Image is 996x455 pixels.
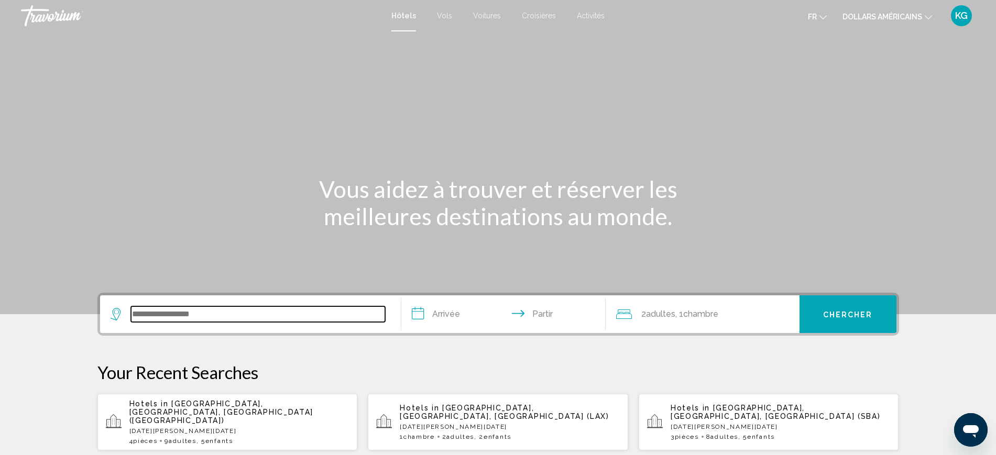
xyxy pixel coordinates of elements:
[401,295,606,333] button: Dates d'arrivée et de départ
[671,433,699,440] span: 3
[368,393,628,451] button: Hotels in [GEOGRAPHIC_DATA], [GEOGRAPHIC_DATA], [GEOGRAPHIC_DATA] (LAX)[DATE][PERSON_NAME][DATE]1...
[100,295,896,333] div: Widget de recherche
[671,404,881,420] span: [GEOGRAPHIC_DATA], [GEOGRAPHIC_DATA], [GEOGRAPHIC_DATA] (SBA)
[710,433,738,440] span: Adultes
[400,433,434,440] span: 1
[606,295,800,333] button: Voyageurs : 2 adultes, 0 enfants
[577,12,605,20] a: Activités
[484,433,511,440] span: Enfants
[196,437,233,445] span: , 5
[842,13,922,21] font: dollars américains
[671,423,891,430] p: [DATE][PERSON_NAME][DATE]
[823,310,873,319] font: Chercher
[97,362,899,383] p: Your Recent Searches
[129,437,158,445] span: 4
[400,404,609,420] span: [GEOGRAPHIC_DATA], [GEOGRAPHIC_DATA], [GEOGRAPHIC_DATA] (LAX)
[641,309,646,319] font: 2
[129,427,349,435] p: [DATE][PERSON_NAME][DATE]
[955,10,968,21] font: KG
[747,433,775,440] span: Enfants
[446,433,474,440] span: Adultes
[675,309,683,319] font: , 1
[474,433,511,440] span: , 2
[948,5,975,27] button: Menu utilisateur
[169,437,196,445] span: Adultes
[646,309,675,319] font: adultes
[400,404,439,412] span: Hotels in
[129,399,169,408] span: Hotels in
[391,12,416,20] a: Hôtels
[683,309,718,319] font: Chambre
[675,433,699,440] span: pièces
[97,393,358,451] button: Hotels in [GEOGRAPHIC_DATA], [GEOGRAPHIC_DATA], [GEOGRAPHIC_DATA] ([GEOGRAPHIC_DATA])[DATE][PERSO...
[954,413,988,447] iframe: Bouton de lancement de la fenêtre de messagerie
[129,399,313,425] span: [GEOGRAPHIC_DATA], [GEOGRAPHIC_DATA], [GEOGRAPHIC_DATA] ([GEOGRAPHIC_DATA])
[522,12,556,20] a: Croisières
[738,433,775,440] span: , 5
[808,13,817,21] font: fr
[21,5,381,26] a: Travorium
[473,12,501,20] a: Voitures
[442,433,474,440] span: 2
[808,9,827,24] button: Changer de langue
[400,423,620,430] p: [DATE][PERSON_NAME][DATE]
[437,12,452,20] a: Vols
[800,295,896,333] button: Chercher
[671,404,710,412] span: Hotels in
[133,437,157,445] span: pièces
[403,433,435,440] span: Chambre
[706,433,738,440] span: 8
[165,437,196,445] span: 9
[639,393,899,451] button: Hotels in [GEOGRAPHIC_DATA], [GEOGRAPHIC_DATA], [GEOGRAPHIC_DATA] (SBA)[DATE][PERSON_NAME][DATE]3...
[319,175,677,230] font: Vous aidez à trouver et réserver les meilleures destinations au monde.
[842,9,932,24] button: Changer de devise
[205,437,233,445] span: Enfants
